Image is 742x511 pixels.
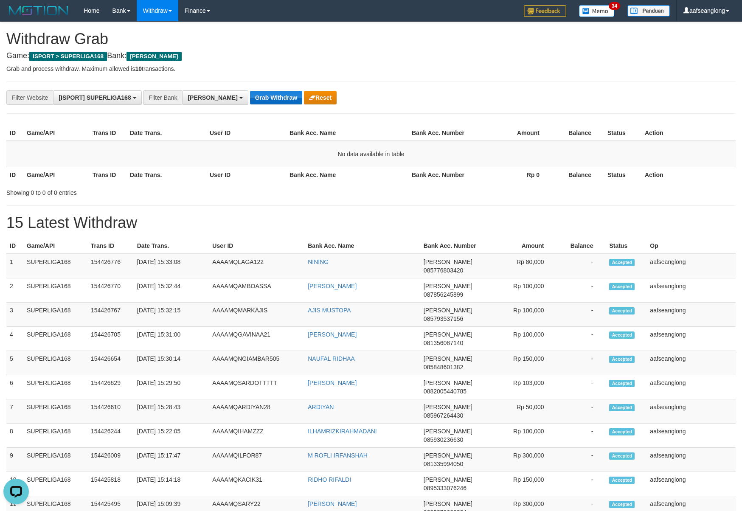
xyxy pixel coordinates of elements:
[87,238,134,254] th: Trans ID
[286,167,408,182] th: Bank Acc. Name
[424,355,472,362] span: [PERSON_NAME]
[557,375,606,399] td: -
[209,278,304,303] td: AAAAMQAMBOASSA
[557,399,606,424] td: -
[286,125,408,141] th: Bank Acc. Name
[308,428,377,435] a: ILHAMRIZKIRAHMADANI
[609,331,635,339] span: Accepted
[557,424,606,448] td: -
[89,167,126,182] th: Trans ID
[87,254,134,278] td: 154426776
[134,375,209,399] td: [DATE] 15:29:50
[206,125,286,141] th: User ID
[474,167,552,182] th: Rp 0
[6,278,23,303] td: 2
[6,448,23,472] td: 9
[134,254,209,278] td: [DATE] 15:33:08
[59,94,131,101] span: [ISPORT] SUPERLIGA168
[134,448,209,472] td: [DATE] 15:17:47
[23,254,87,278] td: SUPERLIGA168
[557,351,606,375] td: -
[6,327,23,351] td: 4
[6,65,736,73] p: Grab and process withdraw. Maximum allowed is transactions.
[483,327,557,351] td: Rp 100,000
[87,375,134,399] td: 154426629
[209,303,304,327] td: AAAAMQMARKAJIS
[53,90,141,105] button: [ISPORT] SUPERLIGA168
[209,424,304,448] td: AAAAMQIHAMZZZ
[557,327,606,351] td: -
[408,167,474,182] th: Bank Acc. Number
[604,167,641,182] th: Status
[609,283,635,290] span: Accepted
[641,125,736,141] th: Action
[87,448,134,472] td: 154426009
[424,388,467,395] span: Copy 0882005440785 to clipboard
[134,424,209,448] td: [DATE] 15:22:05
[209,472,304,496] td: AAAAMQKACIK31
[134,399,209,424] td: [DATE] 15:28:43
[308,355,355,362] a: NAUFAL RIDHAA
[557,278,606,303] td: -
[483,424,557,448] td: Rp 100,000
[424,258,472,265] span: [PERSON_NAME]
[646,472,736,496] td: aafseanglong
[209,327,304,351] td: AAAAMQGAVINAA21
[126,125,206,141] th: Date Trans.
[6,238,23,254] th: ID
[609,428,635,435] span: Accepted
[483,375,557,399] td: Rp 103,000
[646,375,736,399] td: aafseanglong
[23,238,87,254] th: Game/API
[126,52,181,61] span: [PERSON_NAME]
[424,404,472,410] span: [PERSON_NAME]
[424,379,472,386] span: [PERSON_NAME]
[206,167,286,182] th: User ID
[474,125,552,141] th: Amount
[134,303,209,327] td: [DATE] 15:32:15
[134,238,209,254] th: Date Trans.
[609,307,635,314] span: Accepted
[87,278,134,303] td: 154426770
[424,307,472,314] span: [PERSON_NAME]
[424,291,463,298] span: Copy 087856245899 to clipboard
[557,238,606,254] th: Balance
[23,303,87,327] td: SUPERLIGA168
[609,501,635,508] span: Accepted
[87,303,134,327] td: 154426767
[6,141,736,167] td: No data available in table
[609,2,620,10] span: 34
[424,476,472,483] span: [PERSON_NAME]
[646,351,736,375] td: aafseanglong
[424,340,463,346] span: Copy 081356087140 to clipboard
[557,472,606,496] td: -
[420,238,483,254] th: Bank Acc. Number
[6,185,303,197] div: Showing 0 to 0 of 0 entries
[308,500,357,507] a: [PERSON_NAME]
[483,254,557,278] td: Rp 80,000
[308,452,368,459] a: M ROFLI IRFANSHAH
[579,5,615,17] img: Button%20Memo.svg
[304,91,337,104] button: Reset
[424,500,472,507] span: [PERSON_NAME]
[23,472,87,496] td: SUPERLIGA168
[23,424,87,448] td: SUPERLIGA168
[87,399,134,424] td: 154426610
[552,125,604,141] th: Balance
[606,238,646,254] th: Status
[557,254,606,278] td: -
[424,460,463,467] span: Copy 081335994050 to clipboard
[6,125,23,141] th: ID
[308,307,351,314] a: AJIS MUSTOPA
[483,238,557,254] th: Amount
[23,351,87,375] td: SUPERLIGA168
[23,125,89,141] th: Game/API
[424,485,467,491] span: Copy 0895333076246 to clipboard
[6,424,23,448] td: 8
[134,472,209,496] td: [DATE] 15:14:18
[483,278,557,303] td: Rp 100,000
[646,424,736,448] td: aafseanglong
[23,375,87,399] td: SUPERLIGA168
[308,404,334,410] a: ARDIYAN
[609,259,635,266] span: Accepted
